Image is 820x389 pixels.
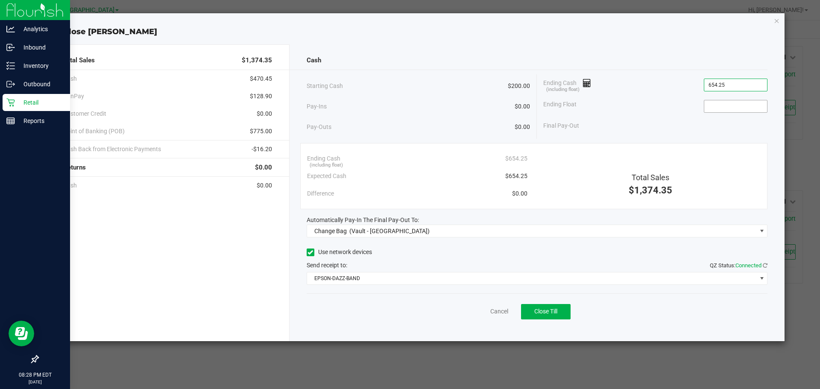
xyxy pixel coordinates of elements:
[250,92,272,101] span: $128.90
[314,228,347,234] span: Change Bag
[307,102,327,111] span: Pay-Ins
[307,262,347,269] span: Send receipt to:
[307,123,331,132] span: Pay-Outs
[6,80,15,88] inline-svg: Outbound
[15,97,66,108] p: Retail
[42,26,785,38] div: Close [PERSON_NAME]
[546,86,580,94] span: (including float)
[307,56,321,65] span: Cash
[6,98,15,107] inline-svg: Retail
[252,145,272,154] span: -$16.20
[63,56,95,65] span: Total Sales
[257,181,272,190] span: $0.00
[6,117,15,125] inline-svg: Reports
[4,371,66,379] p: 08:28 PM EDT
[307,154,340,163] span: Ending Cash
[521,304,571,319] button: Close Till
[4,379,66,385] p: [DATE]
[710,262,767,269] span: QZ Status:
[505,154,527,163] span: $654.25
[310,162,343,169] span: (including float)
[257,109,272,118] span: $0.00
[307,172,346,181] span: Expected Cash
[307,82,343,91] span: Starting Cash
[508,82,530,91] span: $200.00
[15,24,66,34] p: Analytics
[735,262,761,269] span: Connected
[6,25,15,33] inline-svg: Analytics
[543,79,591,91] span: Ending Cash
[515,123,530,132] span: $0.00
[307,248,372,257] label: Use network devices
[307,272,757,284] span: EPSON-DAZZ-BAND
[6,43,15,52] inline-svg: Inbound
[63,109,106,118] span: Customer Credit
[15,79,66,89] p: Outbound
[63,158,272,177] div: Returns
[543,121,579,130] span: Final Pay-Out
[307,216,419,223] span: Automatically Pay-In The Final Pay-Out To:
[543,100,577,113] span: Ending Float
[505,172,527,181] span: $654.25
[242,56,272,65] span: $1,374.35
[307,189,334,198] span: Difference
[490,307,508,316] a: Cancel
[15,61,66,71] p: Inventory
[632,173,669,182] span: Total Sales
[512,189,527,198] span: $0.00
[629,185,672,196] span: $1,374.35
[349,228,430,234] span: (Vault - [GEOGRAPHIC_DATA])
[515,102,530,111] span: $0.00
[534,308,557,315] span: Close Till
[9,321,34,346] iframe: Resource center
[15,116,66,126] p: Reports
[6,61,15,70] inline-svg: Inventory
[15,42,66,53] p: Inbound
[63,145,161,154] span: Cash Back from Electronic Payments
[255,163,272,173] span: $0.00
[250,74,272,83] span: $470.45
[63,92,84,101] span: CanPay
[63,127,125,136] span: Point of Banking (POB)
[250,127,272,136] span: $775.00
